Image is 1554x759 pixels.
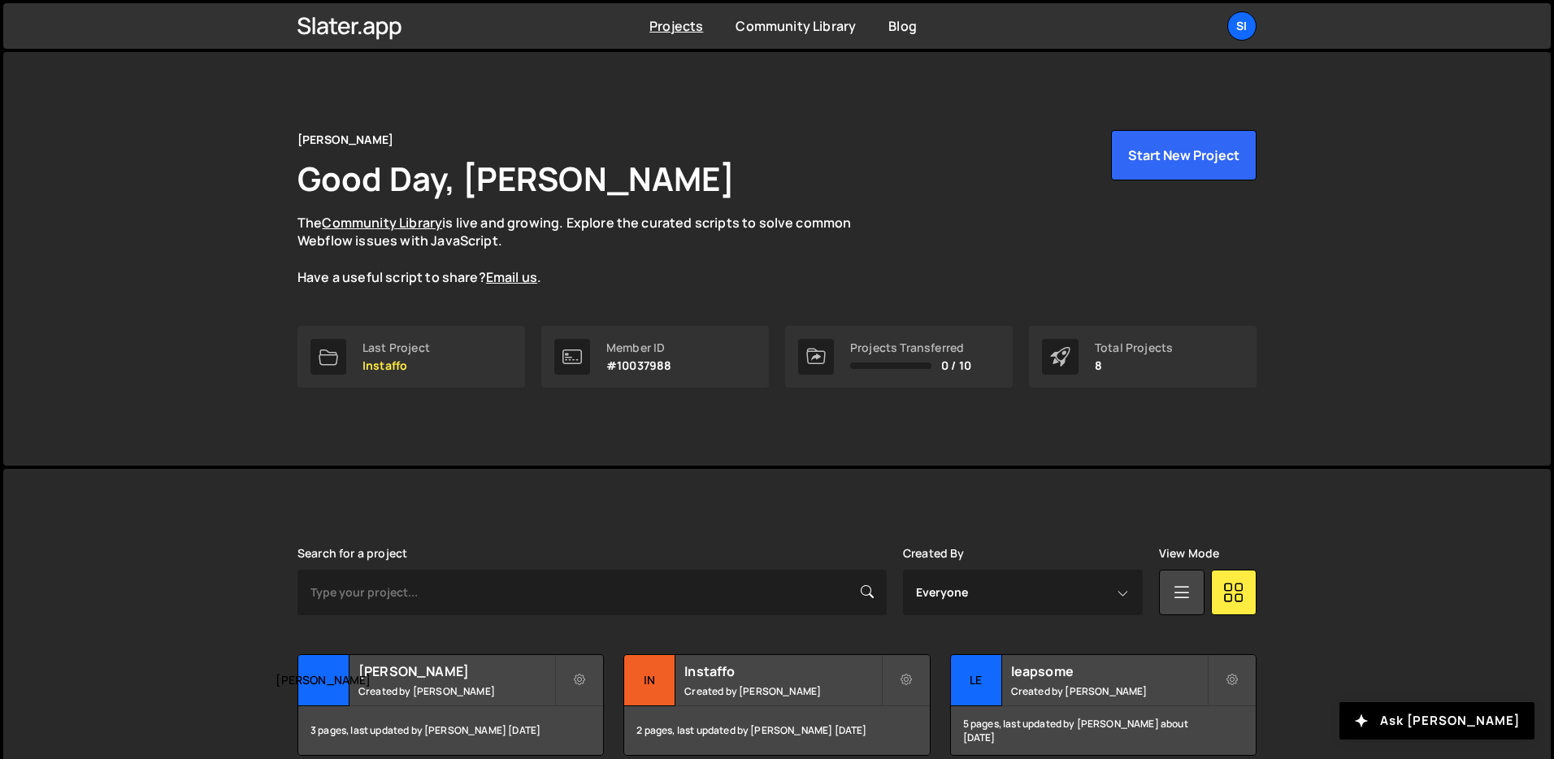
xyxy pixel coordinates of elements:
[623,654,930,756] a: In Instaffo Created by [PERSON_NAME] 2 pages, last updated by [PERSON_NAME] [DATE]
[1011,662,1207,680] h2: leapsome
[298,706,603,755] div: 3 pages, last updated by [PERSON_NAME] [DATE]
[297,130,393,150] div: [PERSON_NAME]
[362,341,430,354] div: Last Project
[322,214,442,232] a: Community Library
[1011,684,1207,698] small: Created by [PERSON_NAME]
[297,326,525,388] a: Last Project Instaffo
[606,359,671,372] p: #10037988
[1227,11,1257,41] a: SI
[297,156,735,201] h1: Good Day, [PERSON_NAME]
[950,654,1257,756] a: le leapsome Created by [PERSON_NAME] 5 pages, last updated by [PERSON_NAME] about [DATE]
[297,547,407,560] label: Search for a project
[951,655,1002,706] div: le
[736,17,856,35] a: Community Library
[1095,359,1173,372] p: 8
[684,662,880,680] h2: Instaffo
[903,547,965,560] label: Created By
[362,359,430,372] p: Instaffo
[606,341,671,354] div: Member ID
[941,359,971,372] span: 0 / 10
[1339,702,1534,739] button: Ask [PERSON_NAME]
[1111,130,1257,180] button: Start New Project
[297,570,887,615] input: Type your project...
[486,268,537,286] a: Email us
[624,706,929,755] div: 2 pages, last updated by [PERSON_NAME] [DATE]
[358,662,554,680] h2: [PERSON_NAME]
[649,17,703,35] a: Projects
[297,214,883,287] p: The is live and growing. Explore the curated scripts to solve common Webflow issues with JavaScri...
[358,684,554,698] small: Created by [PERSON_NAME]
[951,706,1256,755] div: 5 pages, last updated by [PERSON_NAME] about [DATE]
[850,341,971,354] div: Projects Transferred
[298,655,349,706] div: [PERSON_NAME]
[684,684,880,698] small: Created by [PERSON_NAME]
[1159,547,1219,560] label: View Mode
[624,655,675,706] div: In
[888,17,917,35] a: Blog
[297,654,604,756] a: [PERSON_NAME] [PERSON_NAME] Created by [PERSON_NAME] 3 pages, last updated by [PERSON_NAME] [DATE]
[1095,341,1173,354] div: Total Projects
